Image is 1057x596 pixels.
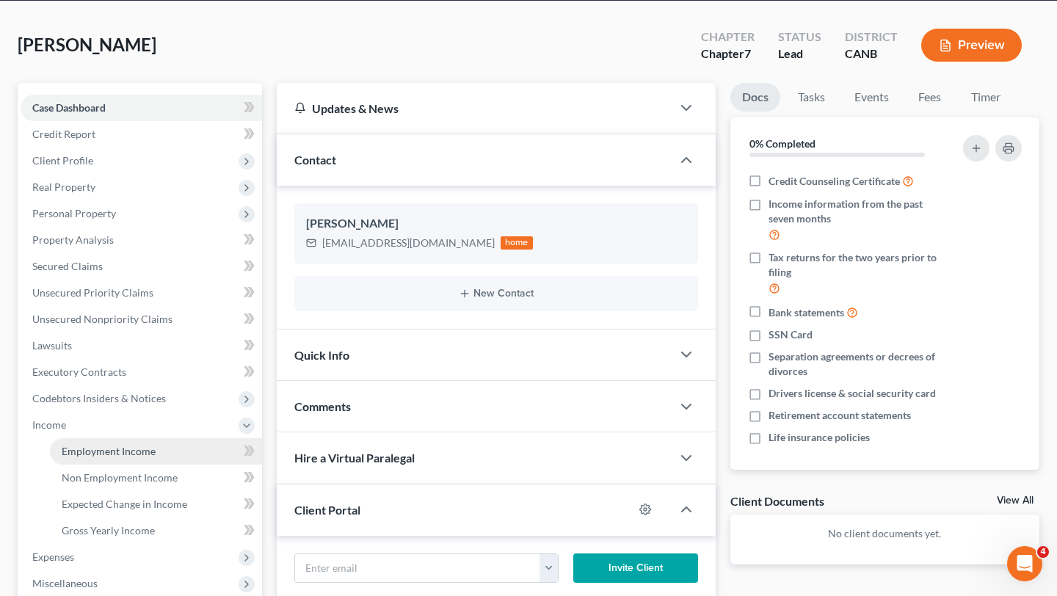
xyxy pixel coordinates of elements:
[730,83,780,112] a: Docs
[21,121,262,148] a: Credit Report
[1007,546,1042,581] iframe: Intercom live chat
[62,445,156,457] span: Employment Income
[907,83,954,112] a: Fees
[730,493,824,509] div: Client Documents
[62,524,155,537] span: Gross Yearly Income
[749,137,816,150] strong: 0% Completed
[744,46,751,60] span: 7
[701,29,755,46] div: Chapter
[294,101,654,116] div: Updates & News
[778,29,821,46] div: Status
[21,359,262,385] a: Executory Contracts
[32,550,74,563] span: Expenses
[21,95,262,121] a: Case Dashboard
[32,418,66,431] span: Income
[769,327,813,342] span: SSN Card
[50,438,262,465] a: Employment Income
[32,366,126,378] span: Executory Contracts
[845,29,898,46] div: District
[769,408,911,423] span: Retirement account statements
[21,280,262,306] a: Unsecured Priority Claims
[501,236,533,250] div: home
[769,430,870,445] span: Life insurance policies
[769,250,950,280] span: Tax returns for the two years prior to filing
[294,348,349,362] span: Quick Info
[778,46,821,62] div: Lead
[62,498,187,510] span: Expected Change in Income
[32,313,172,325] span: Unsecured Nonpriority Claims
[769,349,950,379] span: Separation agreements or decrees of divorces
[32,128,95,140] span: Credit Report
[322,236,495,250] div: [EMAIL_ADDRESS][DOMAIN_NAME]
[701,46,755,62] div: Chapter
[32,392,166,404] span: Codebtors Insiders & Notices
[742,526,1028,541] p: No client documents yet.
[32,101,106,114] span: Case Dashboard
[769,386,936,401] span: Drivers license & social security card
[786,83,837,112] a: Tasks
[843,83,901,112] a: Events
[294,503,360,517] span: Client Portal
[50,465,262,491] a: Non Employment Income
[32,181,95,193] span: Real Property
[62,471,178,484] span: Non Employment Income
[32,207,116,219] span: Personal Property
[18,34,156,55] span: [PERSON_NAME]
[21,253,262,280] a: Secured Claims
[32,577,98,589] span: Miscellaneous
[21,306,262,332] a: Unsecured Nonpriority Claims
[769,305,844,320] span: Bank statements
[294,399,351,413] span: Comments
[1037,546,1049,558] span: 4
[32,339,72,352] span: Lawsuits
[294,451,415,465] span: Hire a Virtual Paralegal
[21,332,262,359] a: Lawsuits
[294,153,336,167] span: Contact
[295,554,540,582] input: Enter email
[32,233,114,246] span: Property Analysis
[306,215,686,233] div: [PERSON_NAME]
[32,286,153,299] span: Unsecured Priority Claims
[573,553,698,583] button: Invite Client
[50,491,262,517] a: Expected Change in Income
[21,227,262,253] a: Property Analysis
[769,197,950,226] span: Income information from the past seven months
[959,83,1012,112] a: Timer
[32,154,93,167] span: Client Profile
[32,260,103,272] span: Secured Claims
[769,174,900,189] span: Credit Counseling Certificate
[921,29,1022,62] button: Preview
[997,495,1034,506] a: View All
[306,288,686,299] button: New Contact
[845,46,898,62] div: CANB
[50,517,262,544] a: Gross Yearly Income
